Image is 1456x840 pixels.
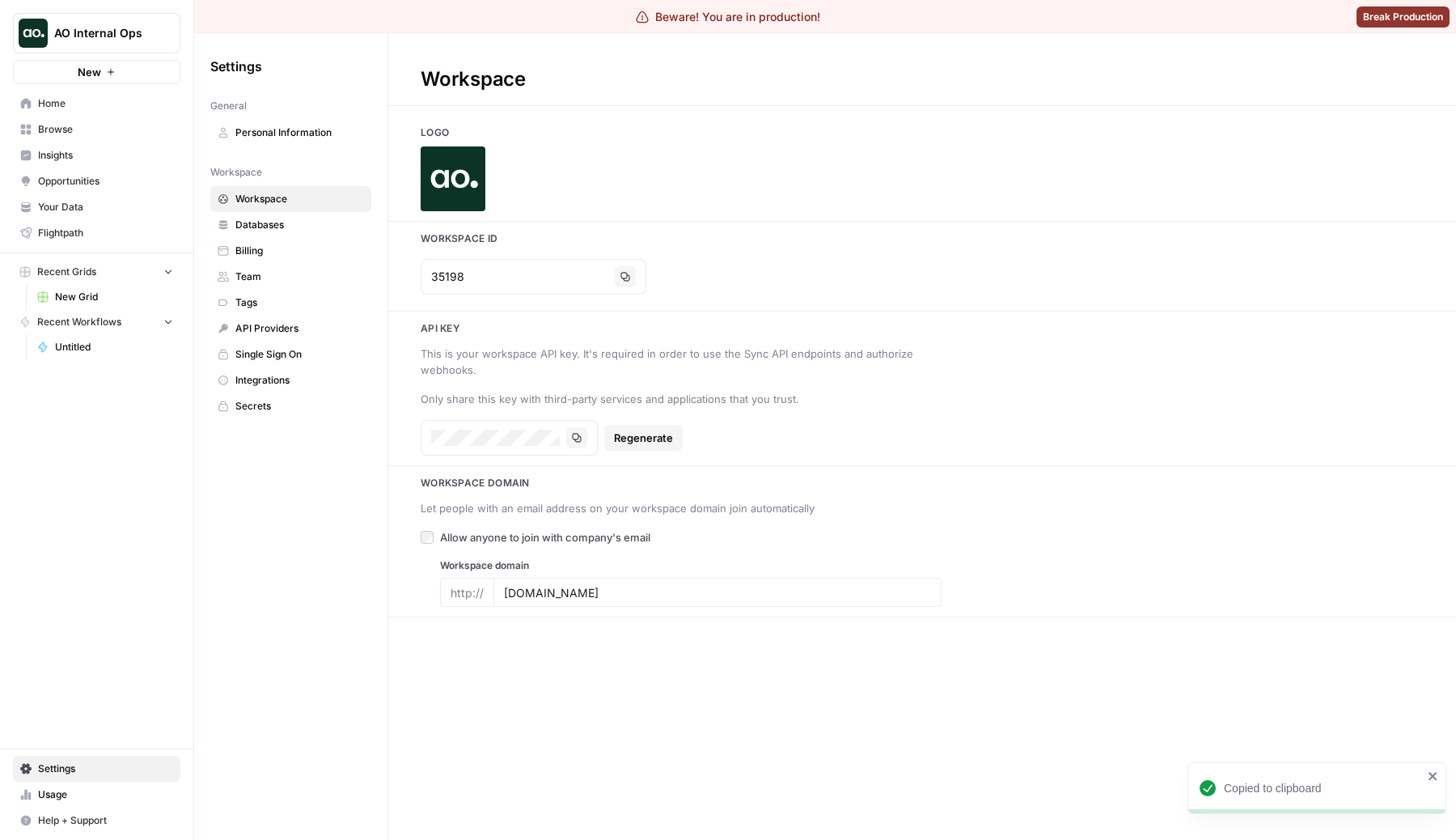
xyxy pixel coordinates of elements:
[38,200,173,214] span: Your Data
[235,295,364,310] span: Tags
[388,476,1456,490] h3: Workspace Domain
[55,290,173,304] span: New Grid
[38,148,173,163] span: Insights
[13,782,180,808] a: Usage
[210,165,262,180] span: Workspace
[210,99,247,113] span: General
[235,269,364,284] span: Team
[13,310,180,334] button: Recent Workflows
[421,146,485,211] img: Company Logo
[38,762,173,776] span: Settings
[30,284,180,310] a: New Grid
[1428,770,1439,783] button: close
[210,186,371,212] a: Workspace
[210,238,371,264] a: Billing
[38,787,173,802] span: Usage
[388,231,1456,246] h3: Workspace Id
[1357,6,1450,28] button: Break Production
[210,393,371,419] a: Secrets
[13,220,180,246] a: Flightpath
[13,756,180,782] a: Settings
[13,168,180,194] a: Opportunities
[78,64,101,80] span: New
[13,808,180,834] button: Help + Support
[210,316,371,342] a: API Providers
[235,373,364,388] span: Integrations
[13,13,180,53] button: Workspace: AO Internal Ops
[210,57,262,76] span: Settings
[37,265,96,279] span: Recent Grids
[38,813,173,828] span: Help + Support
[13,142,180,168] a: Insights
[440,529,650,545] span: Allow anyone to join with company's email
[235,218,364,232] span: Databases
[235,125,364,140] span: Personal Information
[30,334,180,360] a: Untitled
[235,192,364,206] span: Workspace
[37,315,121,329] span: Recent Workflows
[210,264,371,290] a: Team
[210,367,371,393] a: Integrations
[210,212,371,238] a: Databases
[210,290,371,316] a: Tags
[13,60,180,84] button: New
[235,244,364,258] span: Billing
[55,340,173,354] span: Untitled
[440,558,942,573] label: Workspace domain
[13,260,180,284] button: Recent Grids
[235,321,364,336] span: API Providers
[421,500,922,516] div: Let people with an email address on your workspace domain join automatically
[13,194,180,220] a: Your Data
[38,226,173,240] span: Flightpath
[636,9,820,25] div: Beware! You are in production!
[19,19,48,48] img: AO Internal Ops Logo
[440,578,493,607] div: http://
[38,96,173,111] span: Home
[210,342,371,367] a: Single Sign On
[388,125,1456,140] h3: Logo
[38,122,173,137] span: Browse
[13,117,180,142] a: Browse
[1363,10,1443,24] span: Break Production
[1224,780,1423,796] div: Copied to clipboard
[604,425,683,451] button: Regenerate
[54,25,152,41] span: AO Internal Ops
[614,430,673,446] span: Regenerate
[388,321,1456,336] h3: Api key
[421,531,434,544] input: Allow anyone to join with company's email
[235,399,364,414] span: Secrets
[421,391,922,407] div: Only share this key with third-party services and applications that you trust.
[235,347,364,362] span: Single Sign On
[13,91,180,117] a: Home
[38,174,173,189] span: Opportunities
[421,346,922,378] div: This is your workspace API key. It's required in order to use the Sync API endpoints and authoriz...
[210,120,371,146] a: Personal Information
[388,66,558,92] div: Workspace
